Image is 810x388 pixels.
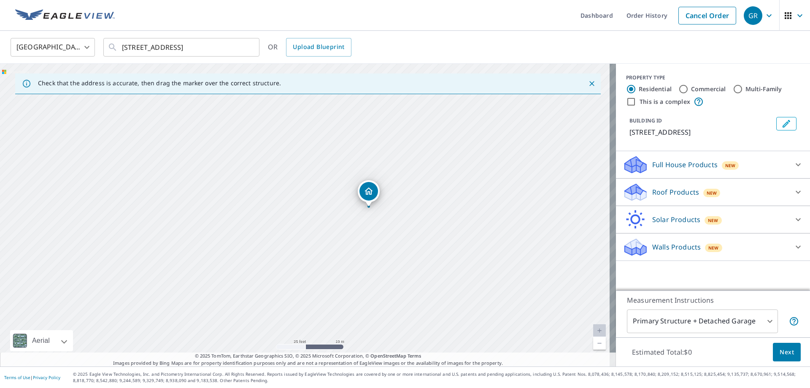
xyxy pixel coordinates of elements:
[789,316,799,326] span: Your report will include the primary structure and a detached garage if one exists.
[652,214,700,225] p: Solar Products
[627,295,799,305] p: Measurement Instructions
[586,78,597,89] button: Close
[623,155,803,175] div: Full House ProductsNew
[744,6,762,25] div: GR
[11,35,95,59] div: [GEOGRAPHIC_DATA]
[691,85,726,93] label: Commercial
[623,209,803,230] div: Solar ProductsNew
[286,38,351,57] a: Upload Blueprint
[73,371,806,384] p: © 2025 Eagle View Technologies, Inc. and Pictometry International Corp. All Rights Reserved. Repo...
[358,180,380,206] div: Dropped pin, building 1, Residential property, 420 W Elm Park Ave Elmhurst, IL 60126
[15,9,115,22] img: EV Logo
[30,330,52,351] div: Aerial
[293,42,344,52] span: Upload Blueprint
[623,237,803,257] div: Walls ProductsNew
[38,79,281,87] p: Check that the address is accurate, then drag the marker over the correct structure.
[707,190,717,196] span: New
[268,38,351,57] div: OR
[4,375,60,380] p: |
[725,162,736,169] span: New
[640,98,690,106] label: This is a complex
[745,85,782,93] label: Multi-Family
[776,117,796,130] button: Edit building 1
[4,374,30,380] a: Terms of Use
[593,337,606,350] a: Current Level 20, Zoom Out
[195,353,421,360] span: © 2025 TomTom, Earthstar Geographics SIO, © 2025 Microsoft Corporation, ©
[652,187,699,197] p: Roof Products
[33,374,60,380] a: Privacy Policy
[629,127,773,137] p: [STREET_ADDRESS]
[623,182,803,202] div: Roof ProductsNew
[629,117,662,124] p: BUILDING ID
[678,7,736,24] a: Cancel Order
[652,160,718,170] p: Full House Products
[408,353,421,359] a: Terms
[625,343,699,361] p: Estimated Total: $0
[10,330,73,351] div: Aerial
[627,309,778,333] div: Primary Structure + Detached Garage
[652,242,701,252] p: Walls Products
[626,74,800,81] div: PROPERTY TYPE
[593,324,606,337] a: Current Level 20, Zoom In Disabled
[122,35,242,59] input: Search by address or latitude-longitude
[773,343,801,362] button: Next
[780,347,794,358] span: Next
[370,353,406,359] a: OpenStreetMap
[708,244,719,251] span: New
[639,85,672,93] label: Residential
[708,217,718,224] span: New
